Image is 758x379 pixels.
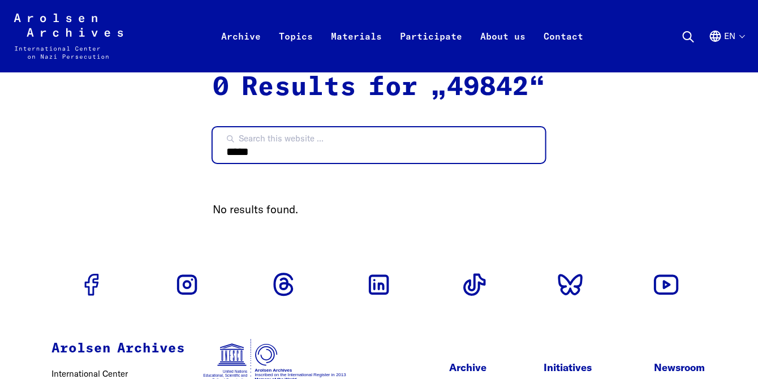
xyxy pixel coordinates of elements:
[213,201,545,218] p: No results found.
[74,266,110,303] a: Go to Facebook profile
[270,27,322,72] a: Topics
[265,266,302,303] a: Go to Threads profile
[472,27,535,72] a: About us
[535,27,593,72] a: Contact
[322,27,391,72] a: Materials
[213,27,270,72] a: Archive
[51,342,185,355] strong: Arolsen Archives
[169,266,205,303] a: Go to Instagram profile
[654,360,707,375] p: Newsroom
[449,360,506,375] p: Archive
[709,29,744,70] button: English, language selection
[361,266,397,303] a: Go to Linkedin profile
[648,266,684,303] a: Go to Youtube profile
[544,360,616,375] p: Initiatives
[391,27,472,72] a: Participate
[456,266,493,303] a: Go to Tiktok profile
[213,14,593,59] nav: Primary
[213,72,545,104] h2: 0 Results for „49842“
[553,266,589,303] a: Go to Bluesky profile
